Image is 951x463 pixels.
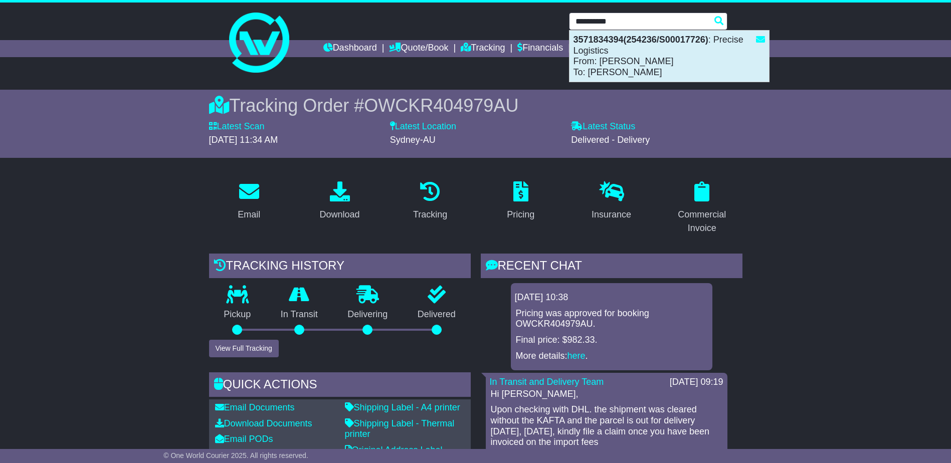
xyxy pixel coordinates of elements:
[209,340,279,357] button: View Full Tracking
[571,121,635,132] label: Latest Status
[266,309,333,320] p: In Transit
[209,254,471,281] div: Tracking history
[163,451,308,459] span: © One World Courier 2025. All rights reserved.
[515,292,708,303] div: [DATE] 10:38
[461,40,505,57] a: Tracking
[516,308,707,330] p: Pricing was approved for booking OWCKR404979AU.
[413,208,447,221] div: Tracking
[569,31,769,82] div: : Precise Logistics From: [PERSON_NAME] To: [PERSON_NAME]
[571,135,650,145] span: Delivered - Delivery
[507,208,534,221] div: Pricing
[592,208,631,221] div: Insurance
[390,135,436,145] span: Sydney-AU
[319,208,359,221] div: Download
[567,351,586,361] a: here
[662,178,742,239] a: Commercial Invoice
[209,135,278,145] span: [DATE] 11:34 AM
[215,402,295,412] a: Email Documents
[345,445,443,455] a: Original Address Label
[215,418,312,428] a: Download Documents
[345,418,455,439] a: Shipping Label - Thermal printer
[585,178,638,225] a: Insurance
[238,208,260,221] div: Email
[323,40,377,57] a: Dashboard
[670,377,723,388] div: [DATE] 09:19
[389,40,448,57] a: Quote/Book
[500,178,541,225] a: Pricing
[215,434,273,444] a: Email PODs
[481,254,742,281] div: RECENT CHAT
[390,121,456,132] label: Latest Location
[313,178,366,225] a: Download
[517,40,563,57] a: Financials
[403,309,471,320] p: Delivered
[333,309,403,320] p: Delivering
[209,309,266,320] p: Pickup
[209,95,742,116] div: Tracking Order #
[345,402,460,412] a: Shipping Label - A4 printer
[668,208,736,235] div: Commercial Invoice
[209,121,265,132] label: Latest Scan
[516,335,707,346] p: Final price: $982.33.
[491,389,722,400] p: Hi [PERSON_NAME],
[231,178,267,225] a: Email
[407,178,454,225] a: Tracking
[209,372,471,399] div: Quick Actions
[516,351,707,362] p: More details: .
[574,35,708,45] strong: 3571834394(254236/S00017726)
[490,377,604,387] a: In Transit and Delivery Team
[364,95,518,116] span: OWCKR404979AU
[491,404,722,447] p: Upon checking with DHL. the shipment was cleared without the KAFTA and the parcel is out for deli...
